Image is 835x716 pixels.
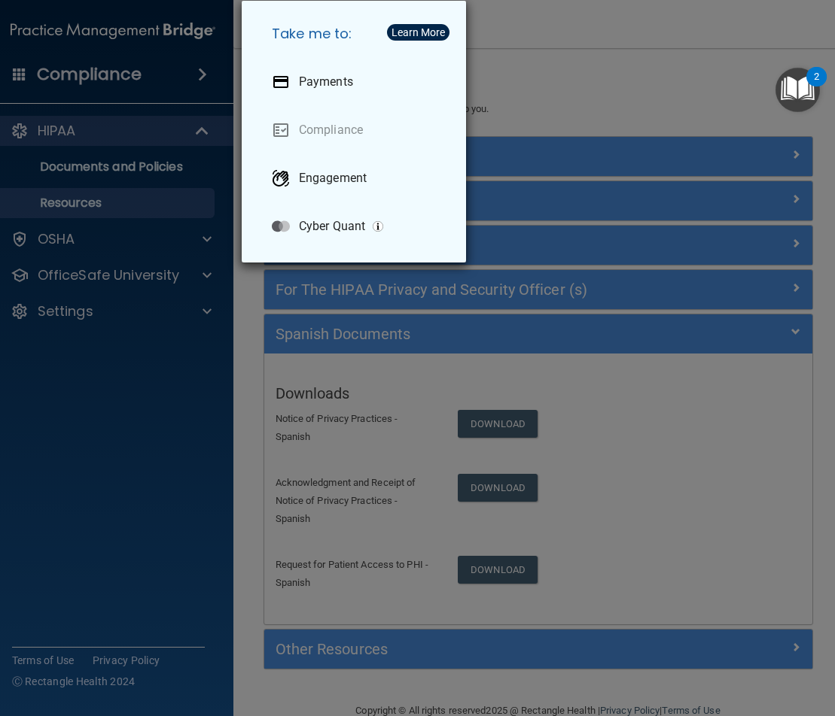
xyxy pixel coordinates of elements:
[299,74,353,89] p: Payments
[260,13,454,55] h5: Take me to:
[260,205,454,247] a: Cyber Quant
[814,77,819,96] div: 2
[387,24,449,41] button: Learn More
[760,612,817,669] iframe: Drift Widget Chat Controller
[260,157,454,199] a: Engagement
[299,219,365,234] p: Cyber Quant
[776,68,820,112] button: Open Resource Center, 2 new notifications
[392,27,445,38] div: Learn More
[260,61,454,103] a: Payments
[260,109,454,151] a: Compliance
[299,171,367,186] p: Engagement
